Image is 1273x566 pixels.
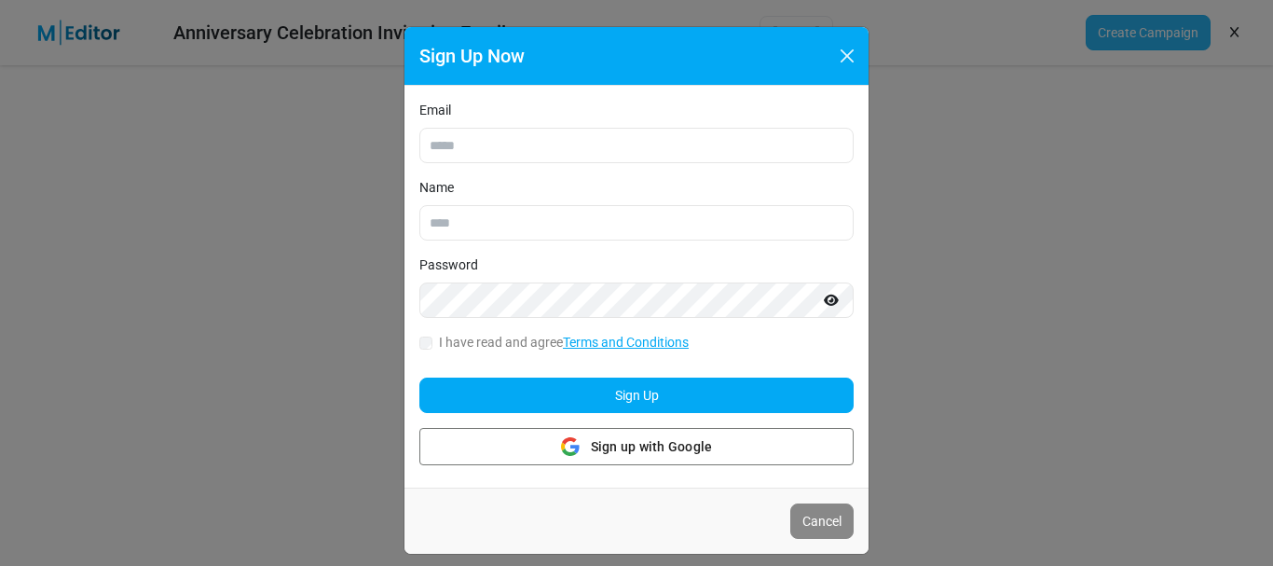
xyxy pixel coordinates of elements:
[419,42,525,70] h5: Sign Up Now
[419,428,854,465] button: Sign up with Google
[419,101,451,120] label: Email
[790,504,854,539] button: Cancel
[419,378,854,413] button: Sign Up
[563,335,689,350] a: Terms and Conditions
[824,294,839,307] i: Show password
[419,178,454,198] label: Name
[439,333,689,352] label: I have read and agree
[591,437,713,457] span: Sign up with Google
[833,42,861,70] button: Close
[419,255,478,275] label: Password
